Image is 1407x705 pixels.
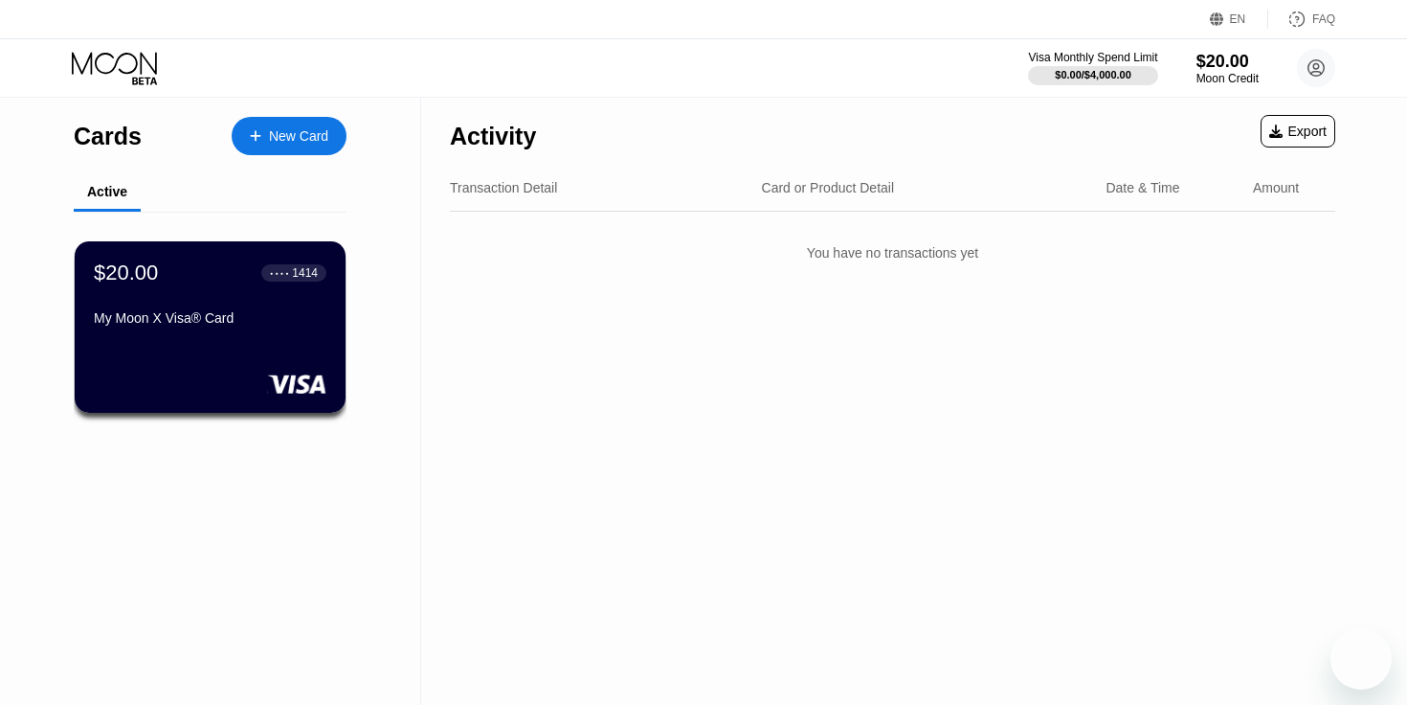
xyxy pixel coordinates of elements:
div: FAQ [1312,12,1335,26]
div: Export [1269,124,1327,139]
iframe: Schaltfläche zum Öffnen des Messaging-Fensters [1330,628,1392,690]
div: EN [1230,12,1246,26]
div: You have no transactions yet [450,226,1335,280]
div: $20.00 [94,261,158,285]
div: Transaction Detail [450,180,557,195]
div: Activity [450,123,536,150]
div: Export [1261,115,1335,148]
div: $20.00● ● ● ●1414My Moon X Visa® Card [75,241,346,413]
div: ● ● ● ● [270,270,289,276]
div: 1414 [292,266,318,280]
div: $20.00 [1196,52,1259,72]
div: EN [1210,10,1268,29]
div: New Card [232,117,346,155]
div: Amount [1253,180,1299,195]
div: Card or Product Detail [762,180,895,195]
div: Date & Time [1105,180,1179,195]
div: $20.00Moon Credit [1196,52,1259,85]
div: Visa Monthly Spend Limit [1028,51,1157,64]
div: Cards [74,123,142,150]
div: $0.00 / $4,000.00 [1055,69,1131,80]
div: My Moon X Visa® Card [94,310,326,326]
div: Active [87,184,127,199]
div: Moon Credit [1196,72,1259,85]
div: Visa Monthly Spend Limit$0.00/$4,000.00 [1028,51,1157,85]
div: FAQ [1268,10,1335,29]
div: New Card [269,128,328,145]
